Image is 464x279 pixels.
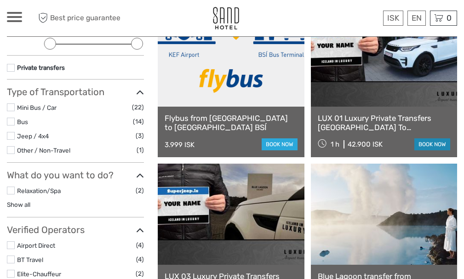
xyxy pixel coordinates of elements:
[133,116,144,127] span: (14)
[7,201,30,208] a: Show all
[132,102,144,113] span: (22)
[17,187,61,194] a: Relaxation/Spa
[36,11,120,26] span: Best price guarantee
[17,118,28,125] a: Bus
[17,256,43,263] a: BT Travel
[212,7,239,29] img: 186-9edf1c15-b972-4976-af38-d04df2434085_logo_small.jpg
[17,270,61,278] a: Elite-Chauffeur
[7,86,144,97] h3: Type of Transportation
[262,138,298,150] a: book now
[165,141,195,149] div: 3.999 ISK
[13,16,104,23] p: We're away right now. Please check back later!
[136,240,144,251] span: (4)
[136,254,144,265] span: (4)
[106,14,117,25] button: Open LiveChat chat widget
[17,104,57,111] a: Mini Bus / Car
[414,138,450,150] a: book now
[318,114,450,132] a: LUX 01 Luxury Private Transfers [GEOGRAPHIC_DATA] To [GEOGRAPHIC_DATA]
[7,224,144,235] h3: Verified Operators
[445,13,453,23] span: 0
[165,114,297,132] a: Flybus from [GEOGRAPHIC_DATA] to [GEOGRAPHIC_DATA] BSÍ
[17,147,70,154] a: Other / Non-Travel
[137,145,144,155] span: (1)
[136,268,144,279] span: (2)
[407,11,426,26] div: EN
[136,131,144,141] span: (3)
[348,140,383,148] div: 42.900 ISK
[17,132,49,140] a: Jeep / 4x4
[331,140,339,148] span: 1 h
[387,13,399,23] span: ISK
[7,170,144,181] h3: What do you want to do?
[17,242,55,249] a: Airport Direct
[136,185,144,196] span: (2)
[17,64,65,71] a: Private transfers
